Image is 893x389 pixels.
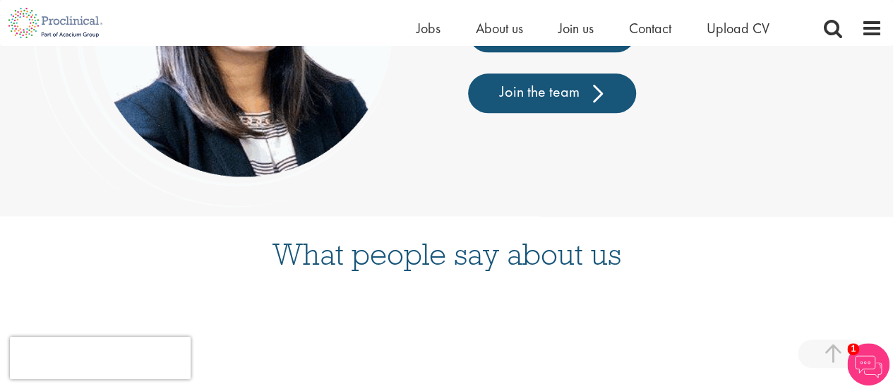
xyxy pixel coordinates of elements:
[416,19,440,37] a: Jobs
[558,19,594,37] a: Join us
[707,19,769,37] a: Upload CV
[629,19,671,37] a: Contact
[10,337,191,379] iframe: reCAPTCHA
[476,19,523,37] a: About us
[847,343,889,385] img: Chatbot
[468,73,636,113] a: Join the team
[847,343,859,355] span: 1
